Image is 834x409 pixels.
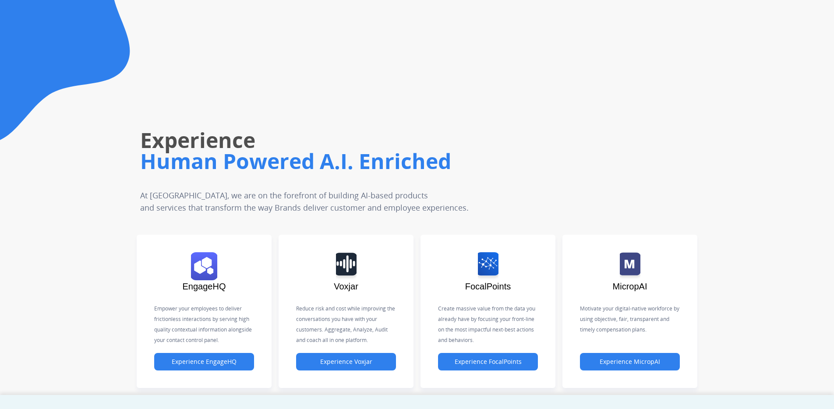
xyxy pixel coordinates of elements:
button: Experience EngageHQ [154,353,254,370]
img: logo [191,252,217,280]
a: Experience FocalPoints [438,358,538,366]
p: At [GEOGRAPHIC_DATA], we are on the forefront of building AI-based products and services that tra... [140,189,533,214]
button: Experience MicropAI [580,353,680,370]
p: Motivate your digital-native workforce by using objective, fair, transparent and timely compensat... [580,303,680,335]
p: Reduce risk and cost while improving the conversations you have with your customers. Aggregate, A... [296,303,396,346]
p: Create massive value from the data you already have by focusing your front-line on the most impac... [438,303,538,346]
span: FocalPoints [465,282,511,291]
img: logo [620,252,640,280]
span: MicropAI [613,282,647,291]
span: EngageHQ [183,282,226,291]
img: logo [478,252,498,280]
p: Empower your employees to deliver frictionless interactions by serving high quality contextual in... [154,303,254,346]
img: logo [336,252,357,280]
button: Experience FocalPoints [438,353,538,370]
a: Experience MicropAI [580,358,680,366]
h1: Experience [140,126,589,154]
a: Experience Voxjar [296,358,396,366]
h1: Human Powered A.I. Enriched [140,147,589,175]
button: Experience Voxjar [296,353,396,370]
span: Voxjar [334,282,358,291]
a: Experience EngageHQ [154,358,254,366]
